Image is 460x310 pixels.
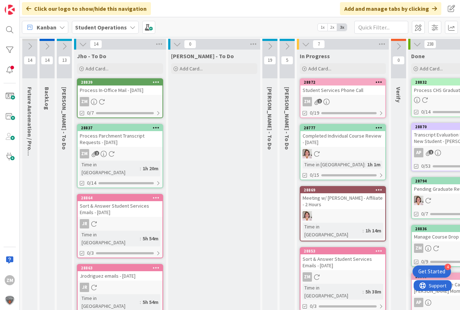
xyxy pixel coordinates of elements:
[78,265,162,281] div: 28863Jrodriguez emails - [DATE]
[78,125,162,147] div: 28837Process Parchment Transcript Requests - [DATE]
[26,87,33,185] span: Future Automation / Process Building
[421,258,428,265] span: 0/9
[141,298,160,306] div: 5h 54m
[58,56,70,65] span: 13
[304,188,385,193] div: 28869
[90,40,102,48] span: 14
[77,52,106,60] span: Jho - To Do
[303,149,312,158] img: EW
[303,284,363,300] div: Time in [GEOGRAPHIC_DATA]
[78,125,162,131] div: 28837
[140,298,141,306] span: :
[22,2,151,15] div: Click our logo to show/hide this navigation
[300,254,385,270] div: Sort & Answer Student Services Emails - [DATE]
[300,211,385,221] div: EW
[303,161,364,168] div: Time in [GEOGRAPHIC_DATA]
[78,79,162,95] div: 28839Process In-Office Mail - [DATE]
[264,56,276,65] span: 19
[140,235,141,242] span: :
[78,79,162,85] div: 28839
[300,248,385,254] div: 28853
[363,227,364,235] span: :
[300,125,385,147] div: 28777Completed Individual Course Review - [DATE]
[80,149,89,158] div: ZM
[395,87,402,102] span: Verify
[420,65,443,72] span: Add Card...
[184,40,196,48] span: 0
[78,195,162,201] div: 28864
[300,131,385,147] div: Completed Individual Course Review - [DATE]
[421,108,431,116] span: 0/14
[87,109,94,117] span: 0/7
[80,283,89,292] div: JR
[364,161,365,168] span: :
[300,193,385,209] div: Meeting w/ [PERSON_NAME] - Affiliate - 2 Hours
[75,24,127,31] b: Student Operations
[300,85,385,95] div: Student Services Phone Call
[78,149,162,158] div: ZM
[303,223,363,239] div: Time in [GEOGRAPHIC_DATA]
[300,187,385,193] div: 28869
[303,97,312,106] div: ZM
[141,165,160,172] div: 1h 20m
[310,109,319,117] span: 0/19
[78,97,162,106] div: ZM
[78,85,162,95] div: Process In-Office Mail - [DATE]
[5,275,15,285] div: ZM
[141,235,160,242] div: 5h 54m
[354,21,408,34] input: Quick Filter...
[364,288,383,296] div: 5h 38m
[5,5,15,15] img: Visit kanbanzone.com
[411,52,425,60] span: Done
[171,52,234,60] span: Zaida - To Do
[308,65,331,72] span: Add Card...
[424,40,436,48] span: 238
[180,65,203,72] span: Add Card...
[300,187,385,209] div: 28869Meeting w/ [PERSON_NAME] - Affiliate - 2 Hours
[41,56,53,65] span: 14
[81,125,162,130] div: 28837
[24,56,36,65] span: 14
[37,23,56,32] span: Kanban
[364,227,383,235] div: 1h 14m
[86,65,109,72] span: Add Card...
[304,125,385,130] div: 28777
[421,210,428,218] span: 0/7
[95,151,99,156] span: 2
[300,125,385,131] div: 28777
[392,56,405,65] span: 0
[304,249,385,254] div: 28853
[421,162,431,170] span: 0/53
[413,265,451,278] div: Open Get Started checklist, remaining modules: 4
[303,272,312,282] div: ZM
[87,249,94,257] span: 0/3
[300,79,385,85] div: 28872
[310,302,317,310] span: 0/3
[310,171,319,179] span: 0/15
[78,283,162,292] div: JR
[78,195,162,217] div: 28864Sort & Answer Student Services Emails - [DATE]
[445,264,451,270] div: 4
[414,244,423,253] div: ZM
[78,201,162,217] div: Sort & Answer Student Services Emails - [DATE]
[284,87,291,150] span: Amanda - To Do
[318,24,327,31] span: 1x
[78,219,162,228] div: JR
[414,148,423,157] div: AP
[300,97,385,106] div: ZM
[313,40,325,48] span: 7
[5,295,15,305] img: avatar
[414,298,423,307] div: AP
[304,80,385,85] div: 28872
[80,219,89,228] div: JR
[80,97,89,106] div: ZM
[300,52,330,60] span: In Progress
[363,288,364,296] span: :
[300,248,385,270] div: 28853Sort & Answer Student Services Emails - [DATE]
[80,161,140,176] div: Time in [GEOGRAPHIC_DATA]
[81,195,162,200] div: 28864
[43,87,51,110] span: BackLog
[87,179,96,187] span: 0/14
[300,149,385,158] div: EW
[80,231,140,246] div: Time in [GEOGRAPHIC_DATA]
